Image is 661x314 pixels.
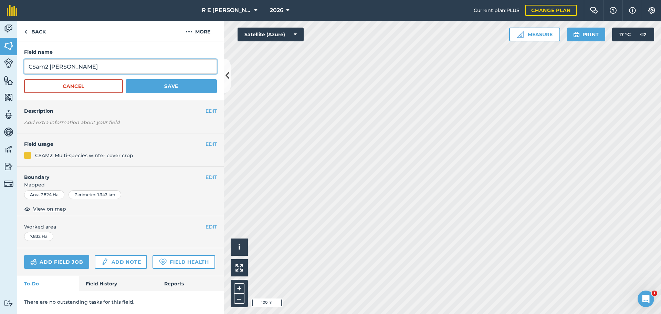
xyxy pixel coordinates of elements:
[69,190,121,199] div: Perimeter : 1.343 km
[153,255,215,269] a: Field Health
[101,258,108,266] img: svg+xml;base64,PD94bWwgdmVyc2lvbj0iMS4wIiBlbmNvZGluZz0idXRmLTgiPz4KPCEtLSBHZW5lcmF0b3I6IEFkb2JlIE...
[24,232,53,241] div: 7.832 Ha
[573,30,580,39] img: svg+xml;base64,PHN2ZyB4bWxucz0iaHR0cDovL3d3dy53My5vcmcvMjAwMC9zdmciIHdpZHRoPSIxOSIgaGVpZ2h0PSIyNC...
[234,283,244,294] button: +
[4,300,13,306] img: svg+xml;base64,PD94bWwgdmVyc2lvbj0iMS4wIiBlbmNvZGluZz0idXRmLTgiPz4KPCEtLSBHZW5lcmF0b3I6IEFkb2JlIE...
[7,5,17,16] img: fieldmargin Logo
[4,110,13,120] img: svg+xml;base64,PD94bWwgdmVyc2lvbj0iMS4wIiBlbmNvZGluZz0idXRmLTgiPz4KPCEtLSBHZW5lcmF0b3I6IEFkb2JlIE...
[95,255,147,269] a: Add note
[619,28,631,41] span: 17 ° C
[79,276,157,291] a: Field History
[24,28,27,36] img: svg+xml;base64,PHN2ZyB4bWxucz0iaHR0cDovL3d3dy53My5vcmcvMjAwMC9zdmciIHdpZHRoPSI5IiBoZWlnaHQ9IjI0Ii...
[172,21,224,41] button: More
[24,140,206,148] h4: Field usage
[24,119,120,125] em: Add extra information about your field
[24,205,30,213] img: svg+xml;base64,PHN2ZyB4bWxucz0iaHR0cDovL3d3dy53My5vcmcvMjAwMC9zdmciIHdpZHRoPSIxOCIgaGVpZ2h0PSIyNC...
[24,107,217,115] h4: Description
[652,291,657,296] span: 1
[24,205,66,213] button: View on map
[17,166,206,181] h4: Boundary
[517,31,524,38] img: Ruler icon
[17,276,79,291] a: To-Do
[206,140,217,148] button: EDIT
[206,107,217,115] button: EDIT
[24,79,123,93] button: Cancel
[4,58,13,68] img: svg+xml;base64,PD94bWwgdmVyc2lvbj0iMS4wIiBlbmNvZGluZz0idXRmLTgiPz4KPCEtLSBHZW5lcmF0b3I6IEFkb2JlIE...
[474,7,520,14] span: Current plan : PLUS
[24,298,217,306] p: There are no outstanding tasks for this field.
[33,205,66,213] span: View on map
[270,6,283,14] span: 2026
[30,258,37,266] img: svg+xml;base64,PD94bWwgdmVyc2lvbj0iMS4wIiBlbmNvZGluZz0idXRmLTgiPz4KPCEtLSBHZW5lcmF0b3I6IEFkb2JlIE...
[4,179,13,189] img: svg+xml;base64,PD94bWwgdmVyc2lvbj0iMS4wIiBlbmNvZGluZz0idXRmLTgiPz4KPCEtLSBHZW5lcmF0b3I6IEFkb2JlIE...
[206,173,217,181] button: EDIT
[4,75,13,85] img: svg+xml;base64,PHN2ZyB4bWxucz0iaHR0cDovL3d3dy53My5vcmcvMjAwMC9zdmciIHdpZHRoPSI1NiIgaGVpZ2h0PSI2MC...
[509,28,560,41] button: Measure
[202,6,251,14] span: R E [PERSON_NAME]
[24,223,217,231] span: Worked area
[4,23,13,34] img: svg+xml;base64,PD94bWwgdmVyc2lvbj0iMS4wIiBlbmNvZGluZz0idXRmLTgiPz4KPCEtLSBHZW5lcmF0b3I6IEFkb2JlIE...
[234,294,244,304] button: –
[629,6,636,14] img: svg+xml;base64,PHN2ZyB4bWxucz0iaHR0cDovL3d3dy53My5vcmcvMjAwMC9zdmciIHdpZHRoPSIxNyIgaGVpZ2h0PSIxNy...
[4,144,13,154] img: svg+xml;base64,PD94bWwgdmVyc2lvbj0iMS4wIiBlbmNvZGluZz0idXRmLTgiPz4KPCEtLSBHZW5lcmF0b3I6IEFkb2JlIE...
[17,21,53,41] a: Back
[157,276,224,291] a: Reports
[636,28,650,41] img: svg+xml;base64,PD94bWwgdmVyc2lvbj0iMS4wIiBlbmNvZGluZz0idXRmLTgiPz4KPCEtLSBHZW5lcmF0b3I6IEFkb2JlIE...
[206,223,217,231] button: EDIT
[609,7,617,14] img: A question mark icon
[24,48,217,56] h4: Field name
[238,243,240,251] span: i
[4,161,13,172] img: svg+xml;base64,PD94bWwgdmVyc2lvbj0iMS4wIiBlbmNvZGluZz0idXRmLTgiPz4KPCEtLSBHZW5lcmF0b3I6IEFkb2JlIE...
[186,28,192,36] img: svg+xml;base64,PHN2ZyB4bWxucz0iaHR0cDovL3d3dy53My5vcmcvMjAwMC9zdmciIHdpZHRoPSIyMCIgaGVpZ2h0PSIyNC...
[24,190,64,199] div: Area : 7.824 Ha
[231,239,248,256] button: i
[4,127,13,137] img: svg+xml;base64,PD94bWwgdmVyc2lvbj0iMS4wIiBlbmNvZGluZz0idXRmLTgiPz4KPCEtLSBHZW5lcmF0b3I6IEFkb2JlIE...
[235,264,243,272] img: Four arrows, one pointing top left, one top right, one bottom right and the last bottom left
[590,7,598,14] img: Two speech bubbles overlapping with the left bubble in the forefront
[24,255,89,269] a: Add field job
[4,41,13,51] img: svg+xml;base64,PHN2ZyB4bWxucz0iaHR0cDovL3d3dy53My5vcmcvMjAwMC9zdmciIHdpZHRoPSI1NiIgaGVpZ2h0PSI2MC...
[238,28,304,41] button: Satellite (Azure)
[35,152,133,159] div: CSAM2: Multi-species winter cover crop
[17,181,224,189] span: Mapped
[126,79,217,93] button: Save
[648,7,656,14] img: A cog icon
[4,92,13,103] img: svg+xml;base64,PHN2ZyB4bWxucz0iaHR0cDovL3d3dy53My5vcmcvMjAwMC9zdmciIHdpZHRoPSI1NiIgaGVpZ2h0PSI2MC...
[638,291,654,307] iframe: Intercom live chat
[525,5,577,16] a: Change plan
[567,28,606,41] button: Print
[612,28,654,41] button: 17 °C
